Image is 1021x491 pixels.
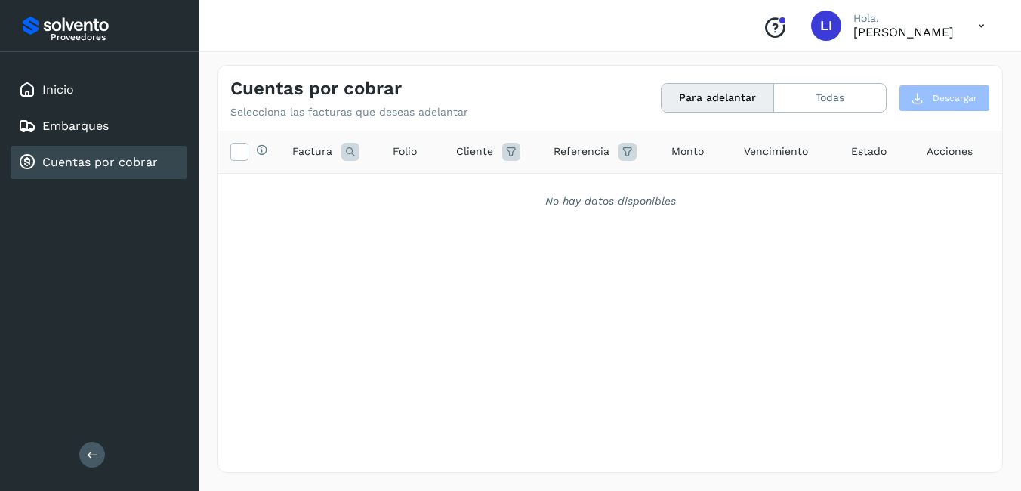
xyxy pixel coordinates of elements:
span: Cliente [456,144,493,159]
span: Monto [671,144,704,159]
button: Descargar [899,85,990,112]
span: Factura [292,144,332,159]
p: Hola, [853,12,954,25]
span: Referencia [554,144,609,159]
div: No hay datos disponibles [238,193,982,209]
button: Para adelantar [662,84,774,112]
div: Cuentas por cobrar [11,146,187,179]
span: Folio [393,144,417,159]
a: Inicio [42,82,74,97]
span: Vencimiento [744,144,808,159]
span: Descargar [933,91,977,105]
p: Proveedores [51,32,181,42]
span: Acciones [927,144,973,159]
span: Estado [851,144,887,159]
h4: Cuentas por cobrar [230,78,402,100]
a: Cuentas por cobrar [42,155,158,169]
p: Selecciona las facturas que deseas adelantar [230,106,468,119]
a: Embarques [42,119,109,133]
button: Todas [774,84,886,112]
p: Lilian Ibarra Garcia [853,25,954,39]
div: Inicio [11,73,187,107]
div: Embarques [11,110,187,143]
